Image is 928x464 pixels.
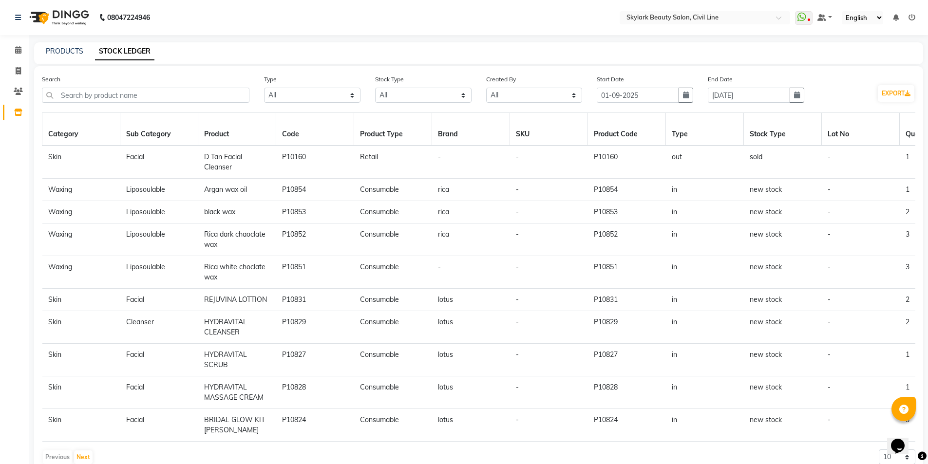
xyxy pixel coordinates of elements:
[510,409,588,442] td: -
[822,223,900,256] td: -
[588,223,666,256] td: P10852
[120,256,198,289] td: Liposoulable
[42,344,120,376] td: Skin
[510,256,588,289] td: -
[120,409,198,442] td: Facial
[204,152,242,171] span: D Tan Facial Cleanser
[486,75,516,84] label: Created By
[204,383,264,402] span: HYDRAVITAL MASSAGE CREAM
[432,289,510,311] td: lotus
[744,344,822,376] td: new stock
[432,146,510,179] td: -
[588,409,666,442] td: P10824
[120,344,198,376] td: Facial
[42,75,60,84] label: Search
[822,344,900,376] td: -
[204,207,235,216] span: black wax
[42,409,120,442] td: Skin
[510,344,588,376] td: -
[120,146,198,179] td: Facial
[822,179,900,201] td: -
[354,179,432,201] td: Consumable
[666,256,744,289] td: in
[588,311,666,344] td: P10829
[822,113,900,146] th: Lot No
[432,223,510,256] td: rica
[120,223,198,256] td: Liposoulable
[432,179,510,201] td: rica
[666,146,744,179] td: out
[354,146,432,179] td: Retail
[42,146,120,179] td: Skin
[354,311,432,344] td: Consumable
[666,409,744,442] td: in
[276,223,354,256] td: P10852
[204,295,267,304] span: REJUVINA LOTTION
[276,344,354,376] td: P10827
[432,409,510,442] td: lotus
[744,376,822,409] td: new stock
[744,256,822,289] td: new stock
[588,344,666,376] td: P10827
[510,201,588,223] td: -
[510,146,588,179] td: -
[42,88,249,103] input: Search by product name
[276,256,354,289] td: P10851
[120,376,198,409] td: Facial
[204,262,265,281] span: Rica white choclate wax
[588,113,666,146] th: Product Code
[42,376,120,409] td: Skin
[120,201,198,223] td: Liposoulable
[276,113,354,146] th: Code
[354,344,432,376] td: Consumable
[276,201,354,223] td: P10853
[276,311,354,344] td: P10829
[822,289,900,311] td: -
[822,146,900,179] td: -
[708,75,733,84] label: End Date
[432,311,510,344] td: lotus
[276,376,354,409] td: P10828
[510,376,588,409] td: -
[120,179,198,201] td: Liposoulable
[204,317,247,336] span: HYDRAVITAL CLEANSER
[510,179,588,201] td: -
[120,311,198,344] td: Cleanser
[744,201,822,223] td: new stock
[354,223,432,256] td: Consumable
[46,47,83,56] a: PRODUCTS
[666,311,744,344] td: in
[107,4,150,31] b: 08047224946
[666,223,744,256] td: in
[264,75,277,84] label: Type
[74,450,93,464] button: Next
[822,409,900,442] td: -
[822,256,900,289] td: -
[354,289,432,311] td: Consumable
[822,311,900,344] td: -
[42,223,120,256] td: Waxing
[95,43,154,60] a: STOCK LEDGER
[42,289,120,311] td: Skin
[120,289,198,311] td: Facial
[744,311,822,344] td: new stock
[887,425,918,454] iframe: chat widget
[744,179,822,201] td: new stock
[25,4,92,31] img: logo
[822,201,900,223] td: -
[510,311,588,344] td: -
[744,223,822,256] td: new stock
[588,376,666,409] td: P10828
[510,289,588,311] td: -
[204,230,265,249] span: Rica dark chaoclate wax
[375,75,404,84] label: Stock Type
[276,179,354,201] td: P10854
[666,344,744,376] td: in
[666,201,744,223] td: in
[588,146,666,179] td: P10160
[588,289,666,311] td: P10831
[354,256,432,289] td: Consumable
[432,344,510,376] td: lotus
[822,376,900,409] td: -
[666,376,744,409] td: in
